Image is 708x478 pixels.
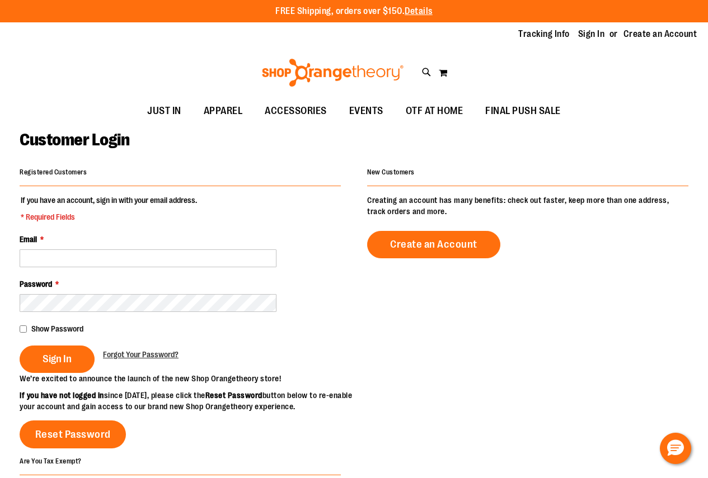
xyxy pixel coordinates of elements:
[20,195,198,223] legend: If you have an account, sign in with your email address.
[136,98,193,124] a: JUST IN
[43,353,72,365] span: Sign In
[660,433,691,464] button: Hello, have a question? Let’s chat.
[338,98,395,124] a: EVENTS
[390,238,477,250] span: Create an Account
[205,391,262,400] strong: Reset Password
[406,98,463,124] span: OTF AT HOME
[103,349,179,360] a: Forgot Your Password?
[20,373,354,384] p: We’re excited to announce the launch of the new Shop Orangetheory store!
[20,391,104,400] strong: If you have not logged in
[31,324,83,333] span: Show Password
[395,98,475,124] a: OTF AT HOME
[349,98,383,124] span: EVENTS
[147,98,181,124] span: JUST IN
[623,28,697,40] a: Create an Account
[367,168,415,176] strong: New Customers
[20,280,52,288] span: Password
[265,98,327,124] span: ACCESSORIES
[103,350,179,359] span: Forgot Your Password?
[367,195,688,217] p: Creating an account has many benefits: check out faster, keep more than one address, track orders...
[260,59,405,87] img: Shop Orangetheory
[204,98,243,124] span: APPAREL
[474,98,572,124] a: FINAL PUSH SALE
[20,130,129,149] span: Customer Login
[20,390,354,412] p: since [DATE], please click the button below to re-enable your account and gain access to our bran...
[254,98,338,124] a: ACCESSORIES
[485,98,561,124] span: FINAL PUSH SALE
[35,428,111,441] span: Reset Password
[518,28,570,40] a: Tracking Info
[367,231,500,258] a: Create an Account
[193,98,254,124] a: APPAREL
[275,5,433,18] p: FREE Shipping, orders over $150.
[20,457,82,465] strong: Are You Tax Exempt?
[20,168,87,176] strong: Registered Customers
[20,420,126,448] a: Reset Password
[20,235,37,244] span: Email
[21,211,197,223] span: * Required Fields
[405,6,433,16] a: Details
[578,28,605,40] a: Sign In
[20,346,95,373] button: Sign In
